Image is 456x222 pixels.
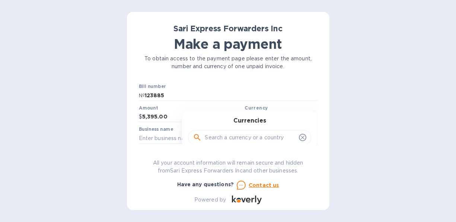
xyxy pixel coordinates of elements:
input: Enter bill number [145,90,318,101]
label: Bill number [139,85,166,89]
input: Search a currency or a country [205,132,296,143]
p: Powered by [194,196,226,204]
h3: Currencies [233,117,266,124]
h1: Make a payment [139,36,318,52]
input: 0.00 [142,111,242,123]
label: Amount [139,106,158,110]
p: $ [139,113,142,121]
u: Contact us [249,182,279,188]
b: Currency [245,105,268,111]
label: Business name [139,127,173,132]
b: Have any questions? [177,181,234,187]
b: Sari Express Forwarders Inc [173,24,282,33]
input: Enter business name [139,133,318,144]
p: All your account information will remain secure and hidden from Sari Express Forwarders Inc and o... [139,159,318,175]
p: № [139,92,145,99]
p: To obtain access to the payment page please enter the amount, number and currency of one unpaid i... [139,55,318,70]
